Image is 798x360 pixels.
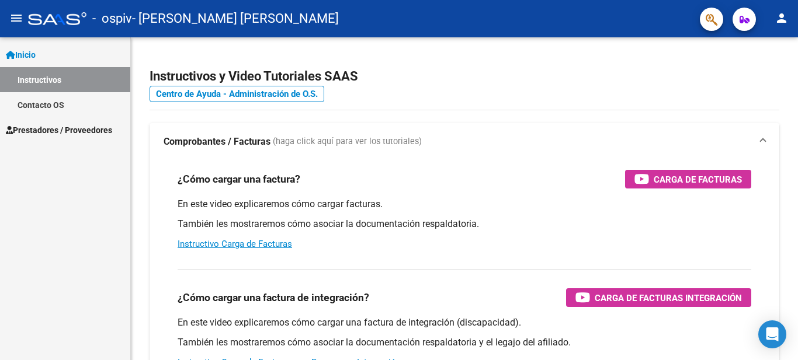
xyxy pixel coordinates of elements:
[92,6,132,32] span: - ospiv
[178,336,751,349] p: También les mostraremos cómo asociar la documentación respaldatoria y el legajo del afiliado.
[178,316,751,329] p: En este video explicaremos cómo cargar una factura de integración (discapacidad).
[178,171,300,187] h3: ¿Cómo cargar una factura?
[178,289,369,306] h3: ¿Cómo cargar una factura de integración?
[758,320,786,348] div: Open Intercom Messenger
[150,123,779,160] mat-expansion-panel-header: Comprobantes / Facturas (haga click aquí para ver los tutoriales)
[6,124,112,137] span: Prestadores / Proveedores
[6,48,36,61] span: Inicio
[273,135,422,148] span: (haga click aquí para ver los tutoriales)
[9,11,23,25] mat-icon: menu
[595,291,742,305] span: Carga de Facturas Integración
[178,239,292,249] a: Instructivo Carga de Facturas
[164,135,270,148] strong: Comprobantes / Facturas
[132,6,339,32] span: - [PERSON_NAME] [PERSON_NAME]
[150,86,324,102] a: Centro de Ayuda - Administración de O.S.
[775,11,789,25] mat-icon: person
[178,198,751,211] p: En este video explicaremos cómo cargar facturas.
[178,218,751,230] p: También les mostraremos cómo asociar la documentación respaldatoria.
[625,170,751,188] button: Carga de Facturas
[654,172,742,187] span: Carga de Facturas
[150,65,779,88] h2: Instructivos y Video Tutoriales SAAS
[566,288,751,307] button: Carga de Facturas Integración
